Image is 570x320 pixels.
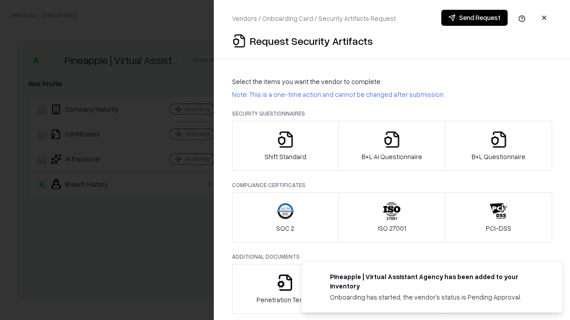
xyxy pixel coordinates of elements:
[378,224,406,233] p: ISO 27001
[232,264,339,314] button: Penetration Testing
[338,192,446,242] button: ISO 27001
[232,90,552,99] p: Note: This is a one-time action and cannot be changed after submission.
[250,34,373,48] p: Request Security Artifacts
[232,253,552,260] p: Additional Documents
[362,152,422,161] p: B+L AI Questionnaire
[330,292,541,302] div: Onboarding has started, the vendor's status is Pending Approval.
[256,295,314,304] p: Penetration Testing
[276,224,294,233] p: SOC 2
[330,272,541,291] div: Pineapple | Virtual Assistant Agency has been added to your inventory
[338,121,446,171] button: B+L AI Questionnaire
[232,77,552,86] p: Select the items you want the vendor to complete:
[486,224,511,233] p: PCI-DSS
[441,10,508,26] button: Send Request
[232,181,552,189] p: Compliance Certificates
[445,121,552,171] button: B+L Questionnaire
[232,14,396,23] p: Vendors / Onboarding Card / Security Artifacts Request
[312,272,323,283] img: trypineapple.com
[472,152,525,161] p: B+L Questionnaire
[445,192,552,242] button: PCI-DSS
[265,152,306,161] p: Shift Standard
[232,192,339,242] button: SOC 2
[232,121,339,171] button: Shift Standard
[232,110,552,117] p: Security Questionnaires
